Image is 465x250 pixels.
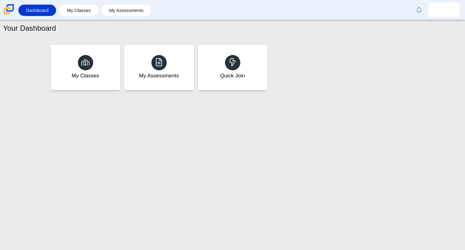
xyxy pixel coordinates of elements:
[2,11,15,17] a: Carmen School of Science & Technology
[220,72,245,80] div: Quick Join
[2,3,15,16] img: Carmen School of Science & Technology
[3,23,56,33] h1: Your Dashboard
[412,3,426,17] a: Alerts
[429,2,459,17] a: taliyah.darby.UkroTg
[197,44,268,90] a: Quick Join
[105,5,148,16] a: My Assessments
[124,44,194,90] a: My Assessments
[139,72,179,80] div: My Assessments
[72,72,99,80] div: My Classes
[439,5,449,15] img: taliyah.darby.UkroTg
[21,5,53,16] a: Dashboard
[62,5,95,16] a: My Classes
[50,44,121,90] a: My Classes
